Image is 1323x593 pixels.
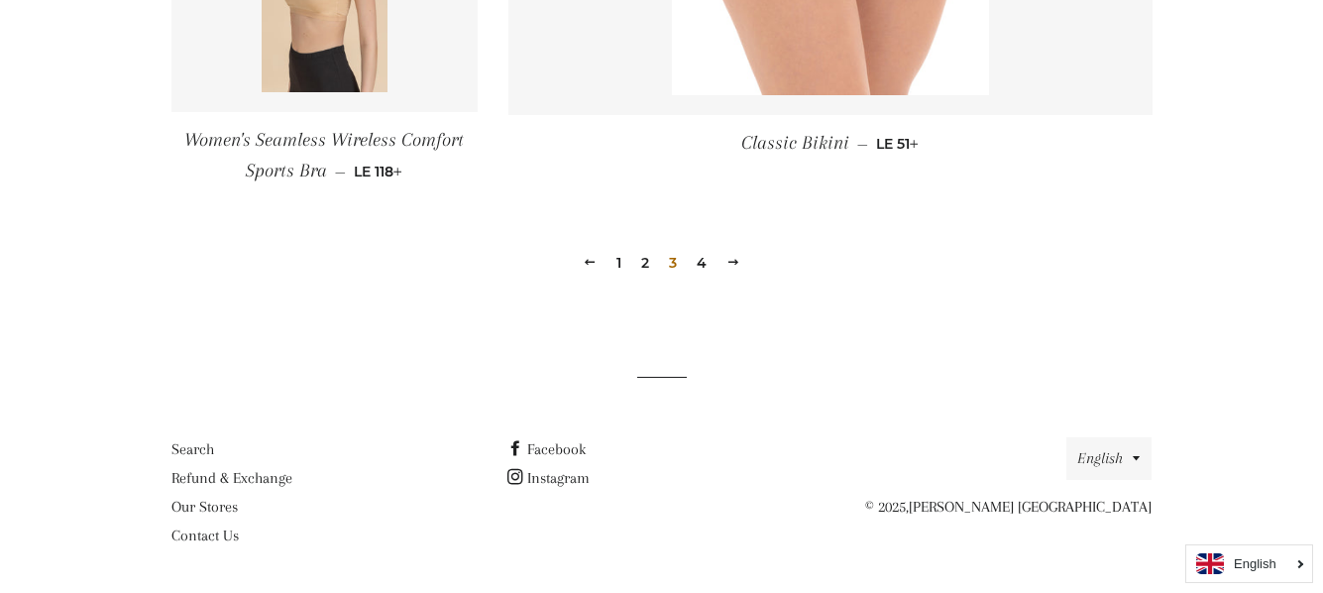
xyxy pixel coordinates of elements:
[171,498,238,516] a: Our Stores
[184,129,464,181] span: Women's Seamless Wireless Comfort Sports Bra
[335,163,346,180] span: —
[661,248,685,278] span: 3
[171,469,292,487] a: Refund & Exchange
[909,498,1152,516] a: [PERSON_NAME] [GEOGRAPHIC_DATA]
[171,112,479,200] a: Women's Seamless Wireless Comfort Sports Bra — LE 118
[876,135,919,153] span: LE 51
[633,248,657,278] a: 2
[507,440,586,458] a: Facebook
[857,135,868,153] span: —
[741,132,849,154] span: Classic Bikini
[1066,437,1152,480] button: English
[608,248,629,278] a: 1
[1234,557,1276,570] i: English
[171,440,214,458] a: Search
[508,115,1153,172] a: Classic Bikini — LE 51
[507,469,590,487] a: Instagram
[689,248,715,278] a: 4
[1196,553,1302,574] a: English
[354,163,402,180] span: LE 118
[171,527,239,544] a: Contact Us
[844,495,1152,520] p: © 2025,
